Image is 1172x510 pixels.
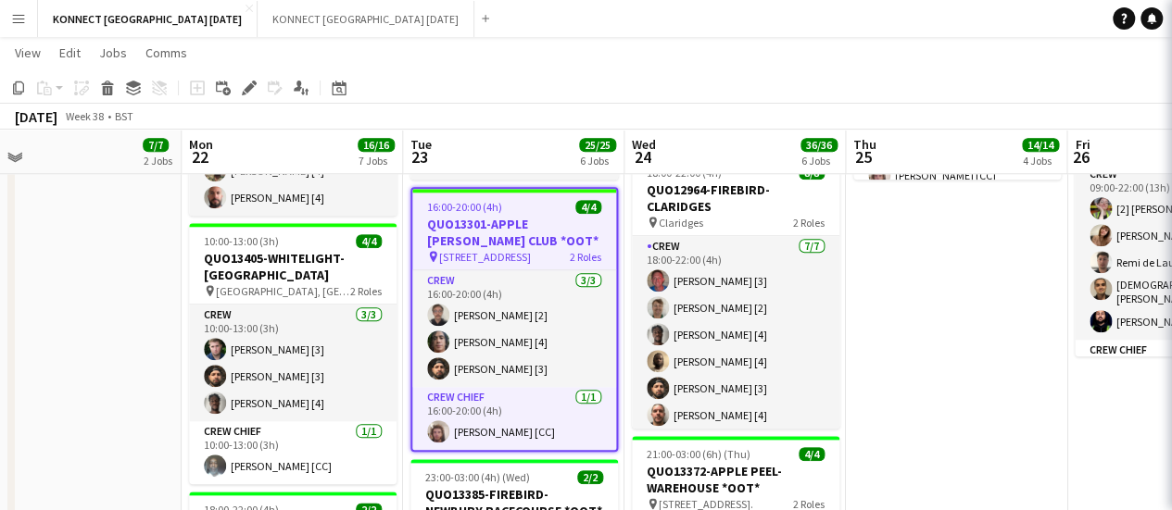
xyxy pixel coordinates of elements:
[570,250,601,264] span: 2 Roles
[793,216,825,230] span: 2 Roles
[115,109,133,123] div: BST
[851,146,876,168] span: 25
[258,1,474,37] button: KONNECT [GEOGRAPHIC_DATA] [DATE]
[7,41,48,65] a: View
[410,136,432,153] span: Tue
[189,136,213,153] span: Mon
[632,181,839,215] h3: QUO12964-FIREBIRD-CLARIDGES
[144,154,172,168] div: 2 Jobs
[801,154,837,168] div: 6 Jobs
[61,109,107,123] span: Week 38
[92,41,134,65] a: Jobs
[647,447,750,461] span: 21:00-03:00 (6h) (Thu)
[145,44,187,61] span: Comms
[138,41,195,65] a: Comms
[358,138,395,152] span: 16/16
[439,250,531,264] span: [STREET_ADDRESS]
[359,154,394,168] div: 7 Jobs
[59,44,81,61] span: Edit
[577,470,603,484] span: 2/2
[15,44,41,61] span: View
[412,270,616,387] app-card-role: Crew3/316:00-20:00 (4h)[PERSON_NAME] [2][PERSON_NAME] [4][PERSON_NAME] [3]
[15,107,57,126] div: [DATE]
[408,146,432,168] span: 23
[356,234,382,248] span: 4/4
[427,200,502,214] span: 16:00-20:00 (4h)
[1023,154,1058,168] div: 4 Jobs
[800,138,838,152] span: 36/36
[632,136,656,153] span: Wed
[412,387,616,450] app-card-role: Crew Chief1/116:00-20:00 (4h)[PERSON_NAME] [CC]
[412,216,616,249] h3: QUO13301-APPLE [PERSON_NAME] CLUB *OOT*
[425,470,530,484] span: 23:00-03:00 (4h) (Wed)
[38,1,258,37] button: KONNECT [GEOGRAPHIC_DATA] [DATE]
[204,234,279,248] span: 10:00-13:00 (3h)
[580,154,615,168] div: 6 Jobs
[189,305,397,421] app-card-role: Crew3/310:00-13:00 (3h)[PERSON_NAME] [3][PERSON_NAME] [3][PERSON_NAME] [4]
[350,284,382,298] span: 2 Roles
[1022,138,1059,152] span: 14/14
[632,463,839,496] h3: QUO13372-APPLE PEEL-WAREHOUSE *OOT*
[143,138,169,152] span: 7/7
[799,447,825,461] span: 4/4
[189,250,397,283] h3: QUO13405-WHITELIGHT-[GEOGRAPHIC_DATA]
[632,155,839,429] app-job-card: 18:00-22:00 (4h)8/8QUO12964-FIREBIRD-CLARIDGES Claridges2 RolesCrew7/718:00-22:00 (4h)[PERSON_NAM...
[579,138,616,152] span: 25/25
[632,236,839,460] app-card-role: Crew7/718:00-22:00 (4h)[PERSON_NAME] [3][PERSON_NAME] [2][PERSON_NAME] [4][PERSON_NAME] [4][PERSO...
[1075,136,1090,153] span: Fri
[99,44,127,61] span: Jobs
[52,41,88,65] a: Edit
[216,284,350,298] span: [GEOGRAPHIC_DATA], [GEOGRAPHIC_DATA], [GEOGRAPHIC_DATA], [GEOGRAPHIC_DATA]
[1072,146,1090,168] span: 26
[659,216,703,230] span: Claridges
[189,421,397,484] app-card-role: Crew Chief1/110:00-13:00 (3h)[PERSON_NAME] [CC]
[575,200,601,214] span: 4/4
[853,136,876,153] span: Thu
[629,146,656,168] span: 24
[410,187,618,452] app-job-card: 16:00-20:00 (4h)4/4QUO13301-APPLE [PERSON_NAME] CLUB *OOT* [STREET_ADDRESS]2 RolesCrew3/316:00-20...
[189,223,397,484] app-job-card: 10:00-13:00 (3h)4/4QUO13405-WHITELIGHT-[GEOGRAPHIC_DATA] [GEOGRAPHIC_DATA], [GEOGRAPHIC_DATA], [G...
[186,146,213,168] span: 22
